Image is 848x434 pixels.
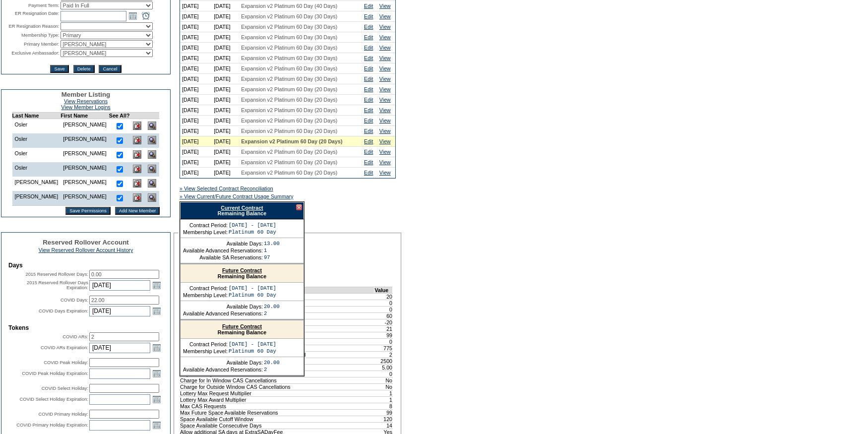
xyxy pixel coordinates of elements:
a: Edit [364,170,373,176]
span: Expansion v2 Platinum 60 Day (20 Days) [241,128,337,134]
a: View [379,159,391,165]
label: COVID Primary Holiday: [38,412,88,417]
td: [DATE] - [DATE] [229,222,276,228]
img: Delete [133,122,141,130]
td: [DATE] [180,84,212,95]
td: [DATE] [212,95,239,105]
a: View [379,170,391,176]
td: Membership Level: [183,229,228,235]
td: 99 [374,409,393,416]
label: COVID ARs: [62,334,88,339]
span: Expansion v2 Platinum 60 Day (20 Days) [241,97,337,103]
td: Membership Level: [183,348,228,354]
label: COVID Primary Holiday Expiration: [16,423,88,428]
td: Primary Member: [2,40,60,48]
td: [DATE] [212,126,239,136]
td: [DATE] [180,136,212,147]
label: COVID Peak Holiday: [44,360,88,365]
a: View [379,55,391,61]
td: [DATE] [212,157,239,168]
td: 0 [374,300,393,306]
legend: Contract Details [179,230,218,236]
img: Delete [133,150,141,159]
a: Edit [364,76,373,82]
a: Open the calendar popup. [151,368,162,379]
td: [DATE] [212,53,239,63]
a: Current Contract [221,205,263,211]
input: Save [50,65,68,73]
a: View [379,65,391,71]
td: Available Days: [183,360,263,366]
td: [DATE] [212,1,239,11]
td: Max Future Space Available Reservations [180,409,374,416]
input: Save Permissions [65,207,111,215]
a: Edit [364,97,373,103]
div: Remaining Balance [181,320,303,339]
td: 60 [374,312,393,319]
a: View [379,86,391,92]
td: Platinum 60 Day [229,348,276,354]
span: Expansion v2 Platinum 60 Day (20 Days) [241,86,337,92]
td: 8 [374,403,393,409]
td: [DATE] [180,147,212,157]
div: Remaining Balance [180,202,304,219]
td: Osler [12,162,61,177]
td: [DATE] [180,168,212,178]
td: No [374,383,393,390]
a: Open the calendar popup. [151,394,162,405]
a: Future Contract [222,323,262,329]
td: Available Days: [183,304,263,310]
a: Edit [364,86,373,92]
td: [DATE] [180,32,212,43]
td: [PERSON_NAME] [61,119,109,134]
img: View Dashboard [148,150,156,159]
td: [DATE] [180,157,212,168]
img: Delete [133,165,141,173]
td: Available SA Reservations: [183,254,263,260]
a: Open the calendar popup. [127,10,138,21]
td: [DATE] - [DATE] [229,285,276,291]
a: View [379,45,391,51]
td: [DATE] [180,74,212,84]
a: View Member Logins [61,104,110,110]
td: Platinum 60 Day [229,229,276,235]
img: View Dashboard [148,193,156,202]
a: View [379,128,391,134]
td: 5.00 [374,364,393,371]
td: [DATE] [180,126,212,136]
td: Exclusive Ambassador: [2,49,60,57]
a: Edit [364,138,373,144]
span: Expansion v2 Platinum 60 Day (20 Days) [241,170,337,176]
a: View Reserved Rollover Account History [39,247,133,253]
td: 0 [374,306,393,312]
a: Edit [364,13,373,19]
td: [DATE] [212,32,239,43]
a: Open the calendar popup. [151,280,162,291]
td: [PERSON_NAME] [12,191,61,206]
a: Edit [364,3,373,9]
td: Osler [12,119,61,134]
a: Future Contract [222,267,262,273]
td: [DATE] [212,43,239,53]
span: Expansion v2 Platinum 60 Day (30 Days) [241,13,337,19]
label: COVID Peak Holiday Expiration: [22,371,88,376]
td: Payment Term: [2,1,60,9]
a: View [379,138,391,144]
td: Membership Level: [183,292,228,298]
td: 2 [264,310,280,316]
a: Edit [364,159,373,165]
td: 1 [264,248,280,253]
td: Osler [12,133,61,148]
td: 13.00 [264,241,280,247]
span: Expansion v2 Platinum 60 Day (40 Days) [241,3,337,9]
td: 21 [374,325,393,332]
td: [DATE] [180,43,212,53]
td: [DATE] [212,11,239,22]
img: View Dashboard [148,179,156,187]
td: 20.00 [264,360,280,366]
a: View [379,76,391,82]
a: Open the calendar popup. [151,306,162,316]
div: Remaining Balance [181,264,303,283]
td: Tokens [8,324,163,331]
td: Space Available Cutoff Window [180,416,374,422]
